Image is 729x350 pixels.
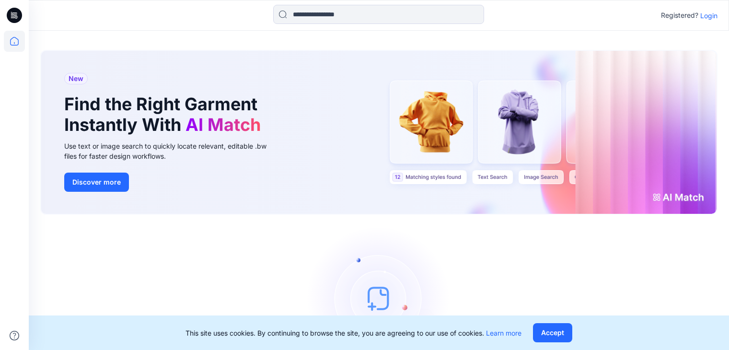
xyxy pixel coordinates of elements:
p: This site uses cookies. By continuing to browse the site, you are agreeing to our use of cookies. [185,328,521,338]
span: AI Match [185,114,261,135]
h1: Find the Right Garment Instantly With [64,94,266,135]
span: New [69,73,83,84]
p: Registered? [661,10,698,21]
div: Use text or image search to quickly locate relevant, editable .bw files for faster design workflows. [64,141,280,161]
a: Learn more [486,329,521,337]
button: Accept [533,323,572,342]
button: Discover more [64,173,129,192]
p: Login [700,11,717,21]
